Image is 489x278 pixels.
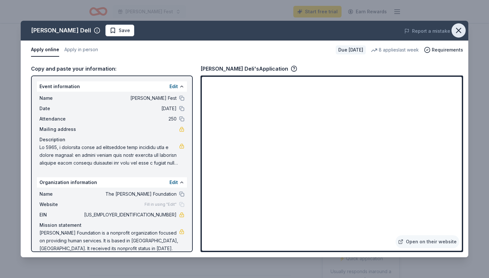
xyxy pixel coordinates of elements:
span: Website [39,201,83,208]
span: Save [119,27,130,34]
a: Open on their website [396,235,459,248]
span: Date [39,105,83,112]
span: [US_EMPLOYER_IDENTIFICATION_NUMBER] [83,211,177,219]
button: Save [105,25,134,36]
div: Due [DATE] [336,45,366,54]
span: 250 [83,115,177,123]
div: Organization information [37,177,187,188]
button: Apply online [31,43,59,57]
span: Name [39,94,83,102]
div: [PERSON_NAME] Deli's Application [201,64,297,73]
div: Copy and paste your information: [31,64,193,73]
button: Apply in person [64,43,98,57]
button: Edit [169,83,178,90]
span: [PERSON_NAME] Fest [83,94,177,102]
button: Edit [169,179,178,186]
span: Mailing address [39,125,83,133]
span: Requirements [432,46,463,54]
div: 8 applies last week [371,46,419,54]
button: Requirements [424,46,463,54]
span: The [PERSON_NAME] Foundation [83,190,177,198]
div: Description [39,136,184,144]
span: Fill in using "Edit" [145,202,177,207]
span: [PERSON_NAME] Foundation is a nonprofit organization focused on providing human services. It is b... [39,229,179,252]
div: [PERSON_NAME] Deli [31,25,91,36]
div: Event information [37,81,187,92]
button: Report a mistake [404,27,450,35]
span: EIN [39,211,83,219]
span: Attendance [39,115,83,123]
span: [DATE] [83,105,177,112]
span: Name [39,190,83,198]
div: Mission statement [39,221,184,229]
span: Lo 5965, i dolorsita conse ad elitseddoe temp incididu utla e dolore magnaal: en admini veniam qu... [39,144,179,167]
